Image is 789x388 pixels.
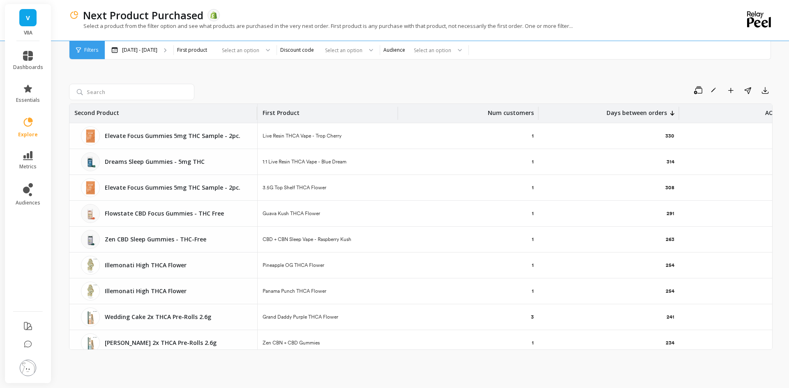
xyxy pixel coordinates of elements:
p: Days between orders [607,104,667,117]
p: 1 [532,184,534,191]
span: Filters [84,47,98,53]
p: Illemonati High THCA Flower [105,287,247,295]
p: 3 [531,314,534,320]
p: Next Product Purchased [83,8,203,22]
p: 1 [532,262,534,269]
p: 263 [666,236,674,243]
p: CBD + CBN Sleep Vape - Raspberry Kush [263,236,351,243]
p: Select a product from the filter option and see what products are purchased in the very next orde... [69,22,573,30]
p: 1 [532,340,534,346]
p: 308 [665,184,674,191]
p: 241 [667,314,674,320]
p: Pineapple OG THCA Flower [263,262,324,269]
img: elevate-focus-gummies-5mg-thc-sample-2pc-264582.png [81,178,100,197]
img: profile picture [20,360,36,376]
p: King Louis 2x THCA Pre-Rolls 2.6g [105,339,247,347]
p: 3.5G Top Shelf THCA Flower [263,184,326,191]
span: explore [18,131,38,138]
p: Grand Daddy Purple THCA Flower [263,314,338,320]
p: Dreams Sleep Gummies - 5mg THC [105,158,247,166]
p: 291 [667,210,674,217]
p: Wedding Cake 2x THCA Pre-Rolls 2.6g [105,313,247,321]
p: VIIA [13,30,43,36]
p: Flowstate CBD Focus Gummies - THC Free [105,209,247,218]
p: [DATE] - [DATE] [122,47,157,53]
img: dreams-sleep-gummies-5mg-thc-616710.png [81,152,100,171]
span: metrics [19,163,37,170]
p: Zen CBN + CBD Gummies [263,340,320,346]
img: wedding-cake-2x-thca-pre-rolls-26g-845316.jpg [81,308,100,326]
img: zen-cbd-sleep-gummies-thc-free-649411.png [81,230,100,249]
input: Search [69,84,194,100]
img: illemonati-high-thca-flower-713379.jpg [81,256,100,275]
span: essentials [16,97,40,103]
p: Illemonati High THCA Flower [105,261,247,269]
img: illemonati-high-thca-flower-713379.jpg [81,282,100,301]
img: api.shopify.svg [210,11,217,19]
span: dashboards [13,64,43,71]
p: 1 [532,158,534,165]
p: Panama Punch THCA Flower [263,288,326,294]
p: Guava Kush THCA Flower [263,210,320,217]
p: 234 [666,340,674,346]
p: Elevate Focus Gummies 5mg THC Sample - 2pc. [105,184,247,192]
img: flowstate-cbd-focus-gummies-thc-free-424568.png [81,204,100,223]
p: 1 [532,133,534,139]
img: header icon [69,10,79,20]
p: 314 [667,158,674,165]
p: Zen CBD Sleep Gummies - THC-Free [105,235,247,243]
p: 330 [665,133,674,139]
span: V [26,13,30,23]
p: First Product [263,104,300,117]
p: Elevate Focus Gummies 5mg THC Sample - 2pc. [105,132,247,140]
p: Second Product [74,104,119,117]
p: 254 [666,262,674,269]
p: 1 [532,210,534,217]
span: audiences [16,200,40,206]
p: 254 [666,288,674,294]
img: elevate-focus-gummies-5mg-thc-sample-2pc-264582.png [81,126,100,145]
p: 1 [532,288,534,294]
img: king-louis-2x-thca-pre-rolls-26g-773387.jpg [81,333,100,352]
p: Num customers [488,104,534,117]
p: 1:1 Live Resin THCA Vape - Blue Dream [263,158,346,165]
p: 1 [532,236,534,243]
p: Live Resin THCA Vape - Trop Cherry [263,133,341,139]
